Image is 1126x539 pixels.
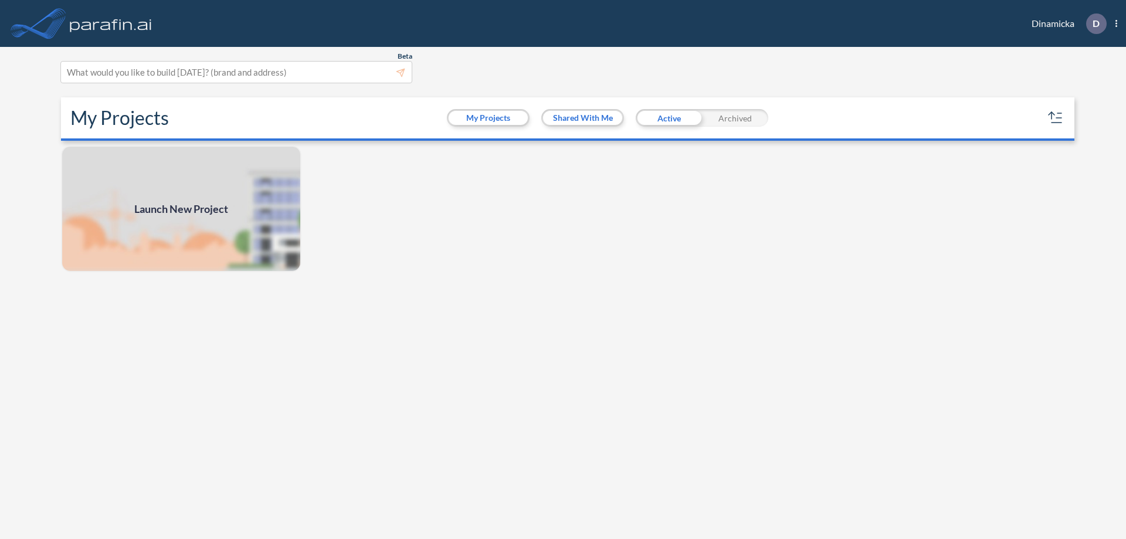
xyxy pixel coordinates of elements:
[636,109,702,127] div: Active
[398,52,412,61] span: Beta
[702,109,768,127] div: Archived
[134,201,228,217] span: Launch New Project
[67,12,154,35] img: logo
[70,107,169,129] h2: My Projects
[543,111,622,125] button: Shared With Me
[61,145,301,272] img: add
[1046,109,1065,127] button: sort
[1093,18,1100,29] p: D
[61,145,301,272] a: Launch New Project
[1014,13,1117,34] div: Dinamicka
[449,111,528,125] button: My Projects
